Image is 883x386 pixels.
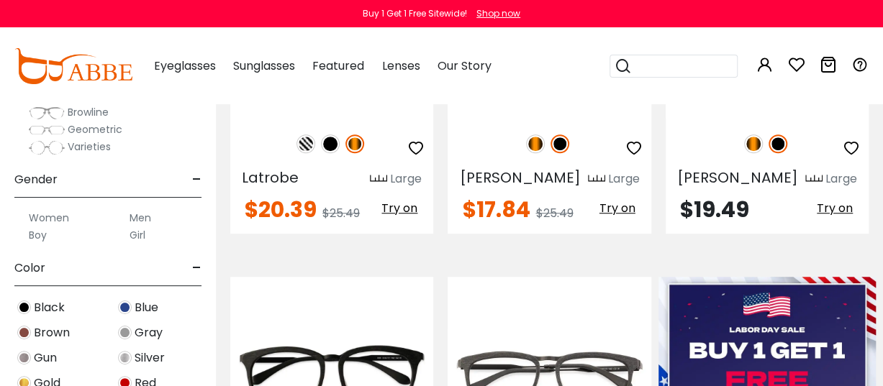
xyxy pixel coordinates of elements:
[29,140,65,155] img: Varieties.png
[377,199,422,218] button: Try on
[296,134,315,153] img: Pattern
[595,199,640,218] button: Try on
[154,58,216,74] span: Eyeglasses
[192,251,201,285] span: -
[118,326,132,339] img: Gray
[29,106,65,120] img: Browline.png
[608,170,640,188] div: Large
[17,326,31,339] img: Brown
[812,199,857,218] button: Try on
[17,351,31,364] img: Gun
[551,134,569,153] img: Black
[321,134,340,153] img: Black
[34,299,65,316] span: Black
[29,123,65,137] img: Geometric.png
[242,167,299,188] span: Latrobe
[345,134,364,153] img: Tortoise
[390,170,422,188] div: Large
[437,58,491,74] span: Our Story
[130,209,151,226] label: Men
[29,226,47,244] label: Boy
[29,209,69,226] label: Women
[825,170,857,188] div: Large
[135,324,163,341] span: Gray
[68,122,122,137] span: Geometric
[118,300,132,314] img: Blue
[14,251,45,285] span: Color
[363,7,467,20] div: Buy 1 Get 1 Free Sitewide!
[192,162,201,197] span: -
[118,351,132,364] img: Silver
[130,226,145,244] label: Girl
[68,105,109,119] span: Browline
[459,167,580,188] span: [PERSON_NAME]
[599,200,635,216] span: Try on
[17,300,31,314] img: Black
[312,58,364,74] span: Featured
[535,205,573,221] span: $25.49
[680,194,749,225] span: $19.49
[476,7,520,20] div: Shop now
[233,58,295,74] span: Sunglasses
[245,194,317,225] span: $20.39
[805,174,823,185] img: size ruler
[34,349,57,367] span: Gun
[526,134,545,153] img: Tortoise
[68,139,111,154] span: Varieties
[769,134,787,153] img: Black
[14,48,132,84] img: abbeglasses.com
[744,134,763,153] img: Tortoise
[677,167,798,188] span: [PERSON_NAME]
[34,324,70,341] span: Brown
[322,205,360,221] span: $25.49
[135,299,158,316] span: Blue
[381,58,420,74] span: Lenses
[14,162,58,197] span: Gender
[135,349,165,367] span: Silver
[588,174,605,185] img: size ruler
[370,174,387,185] img: size ruler
[381,200,417,216] span: Try on
[462,194,530,225] span: $17.84
[817,200,853,216] span: Try on
[469,7,520,19] a: Shop now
